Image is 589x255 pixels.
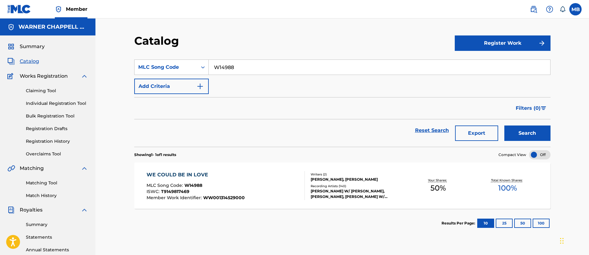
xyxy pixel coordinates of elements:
iframe: Resource Center [572,164,589,214]
button: 25 [496,219,513,228]
button: 100 [533,219,550,228]
a: Statements [26,234,88,241]
div: MLC Song Code [138,64,194,71]
a: Registration History [26,138,88,145]
img: MLC Logo [7,5,31,14]
span: 100 % [498,183,517,194]
div: [PERSON_NAME] W/ [PERSON_NAME], [PERSON_NAME], [PERSON_NAME] W/ [PERSON_NAME], [PERSON_NAME], [PE... [311,188,404,199]
div: Help [543,3,556,15]
img: help [546,6,553,13]
div: Writers ( 2 ) [311,172,404,177]
span: WW001314529000 [203,195,245,200]
a: Matching Tool [26,180,88,186]
span: Filters ( 0 ) [516,105,541,112]
a: Match History [26,192,88,199]
span: ISWC : [147,189,161,194]
a: CatalogCatalog [7,58,39,65]
div: WE COULD BE IN LOVE [147,171,245,179]
a: Individual Registration Tool [26,100,88,107]
img: Top Rightsholder [55,6,62,13]
a: Registration Drafts [26,125,88,132]
img: f7272a7cc735f4ea7f67.svg [538,39,546,47]
div: Notifications [559,6,566,12]
button: Export [455,125,498,141]
img: Works Registration [7,72,15,80]
p: Your Shares: [428,178,448,183]
button: Search [504,125,551,141]
iframe: Chat Widget [558,225,589,255]
span: Member [66,6,87,13]
p: Total Known Shares: [491,178,524,183]
div: Recording Artists ( 140 ) [311,184,404,188]
p: Showing 1 - 1 of 1 results [134,152,176,158]
img: Accounts [7,23,15,31]
img: Matching [7,165,15,172]
img: search [530,6,537,13]
img: expand [81,165,88,172]
form: Search Form [134,60,551,147]
span: Summary [20,43,45,50]
span: Works Registration [20,72,68,80]
span: T9149817469 [161,189,189,194]
span: MLC Song Code : [147,183,184,188]
img: filter [541,106,546,110]
div: User Menu [569,3,582,15]
a: Public Search [527,3,540,15]
img: Summary [7,43,15,50]
img: expand [81,72,88,80]
a: Summary [26,221,88,228]
button: 10 [477,219,494,228]
img: 9d2ae6d4665cec9f34b9.svg [196,83,204,90]
a: Bulk Registration Tool [26,113,88,119]
div: [PERSON_NAME], [PERSON_NAME] [311,177,404,182]
a: Overclaims Tool [26,151,88,157]
span: Royalties [20,206,42,214]
span: Member Work Identifier : [147,195,203,200]
button: Filters (0) [512,101,551,116]
span: 50 % [430,183,446,194]
img: expand [81,206,88,214]
button: 50 [514,219,531,228]
a: Reset Search [412,124,452,137]
a: Claiming Tool [26,88,88,94]
p: Results Per Page: [442,220,477,226]
div: Drag [560,232,564,250]
button: Add Criteria [134,79,209,94]
img: Catalog [7,58,15,65]
img: Royalties [7,206,15,214]
span: W14988 [184,183,202,188]
h2: Catalog [134,34,182,48]
a: WE COULD BE IN LOVEMLC Song Code:W14988ISWC:T9149817469Member Work Identifier:WW001314529000Write... [134,162,551,209]
a: Annual Statements [26,247,88,253]
span: Matching [20,165,44,172]
h5: WARNER CHAPPELL MUSIC INC [18,23,88,31]
a: SummarySummary [7,43,45,50]
button: Register Work [455,35,551,51]
span: Catalog [20,58,39,65]
span: Compact View [498,152,526,158]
